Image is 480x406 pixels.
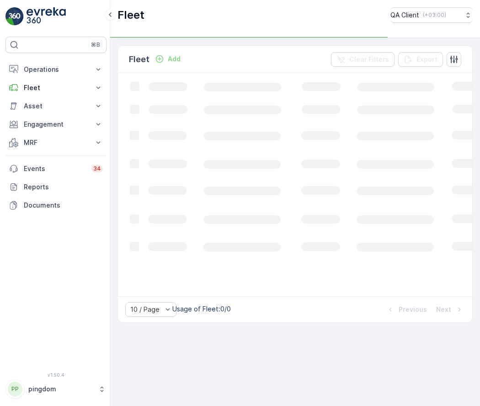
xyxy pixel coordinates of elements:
[151,53,184,64] button: Add
[168,54,181,64] p: Add
[349,55,389,64] p: Clear Filters
[5,134,107,152] button: MRF
[436,305,451,314] p: Next
[28,385,94,394] p: pingdom
[331,52,395,67] button: Clear Filters
[5,196,107,214] a: Documents
[5,60,107,79] button: Operations
[5,115,107,134] button: Engagement
[5,372,107,378] span: v 1.50.4
[129,53,149,66] p: Fleet
[27,7,66,26] img: logo_light-DOdMpM7g.png
[24,201,103,210] p: Documents
[8,382,22,396] div: PP
[5,79,107,97] button: Fleet
[416,55,437,64] p: Export
[5,178,107,196] a: Reports
[24,83,88,92] p: Fleet
[385,304,428,315] button: Previous
[5,7,24,26] img: logo
[24,164,86,173] p: Events
[24,120,88,129] p: Engagement
[5,379,107,399] button: PPpingdom
[91,41,100,48] p: ⌘B
[399,305,427,314] p: Previous
[423,11,446,19] p: ( +03:00 )
[435,304,465,315] button: Next
[93,165,101,172] p: 34
[24,101,88,111] p: Asset
[5,97,107,115] button: Asset
[5,160,107,178] a: Events34
[24,182,103,192] p: Reports
[172,304,231,314] p: Usage of Fleet : 0/0
[390,11,419,20] p: QA Client
[117,8,144,22] p: Fleet
[24,138,88,147] p: MRF
[390,7,473,23] button: QA Client(+03:00)
[24,65,88,74] p: Operations
[398,52,443,67] button: Export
